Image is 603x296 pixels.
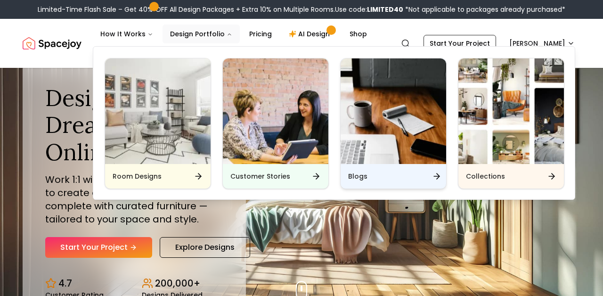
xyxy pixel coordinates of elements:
[281,25,340,43] a: AI Design
[93,25,161,43] button: How It Works
[105,58,211,189] a: Room DesignsRoom Designs
[113,172,162,181] h6: Room Designs
[367,5,403,14] b: LIMITED40
[105,58,211,164] img: Room Designs
[242,25,279,43] a: Pricing
[93,47,576,200] div: Design Portfolio
[458,58,564,164] img: Collections
[23,19,580,68] nav: Global
[23,34,81,53] img: Spacejoy Logo
[93,25,375,43] nav: Main
[458,58,564,189] a: CollectionsCollections
[342,25,375,43] a: Shop
[163,25,240,43] button: Design Portfolio
[504,35,580,52] button: [PERSON_NAME]
[23,34,81,53] a: Spacejoy
[403,5,565,14] span: *Not applicable to packages already purchased*
[160,237,250,258] a: Explore Designs
[222,58,329,189] a: Customer StoriesCustomer Stories
[155,277,200,290] p: 200,000+
[466,172,505,181] h6: Collections
[341,58,446,164] img: Blogs
[335,5,403,14] span: Use code:
[230,172,290,181] h6: Customer Stories
[45,173,223,226] p: Work 1:1 with expert interior designers to create a personalized design, complete with curated fu...
[340,58,447,189] a: BlogsBlogs
[348,172,367,181] h6: Blogs
[45,84,223,166] h1: Design Your Dream Space Online
[424,35,496,52] a: Start Your Project
[58,277,72,290] p: 4.7
[45,237,152,258] a: Start Your Project
[223,58,328,164] img: Customer Stories
[38,5,565,14] div: Limited-Time Flash Sale – Get 40% OFF All Design Packages + Extra 10% on Multiple Rooms.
